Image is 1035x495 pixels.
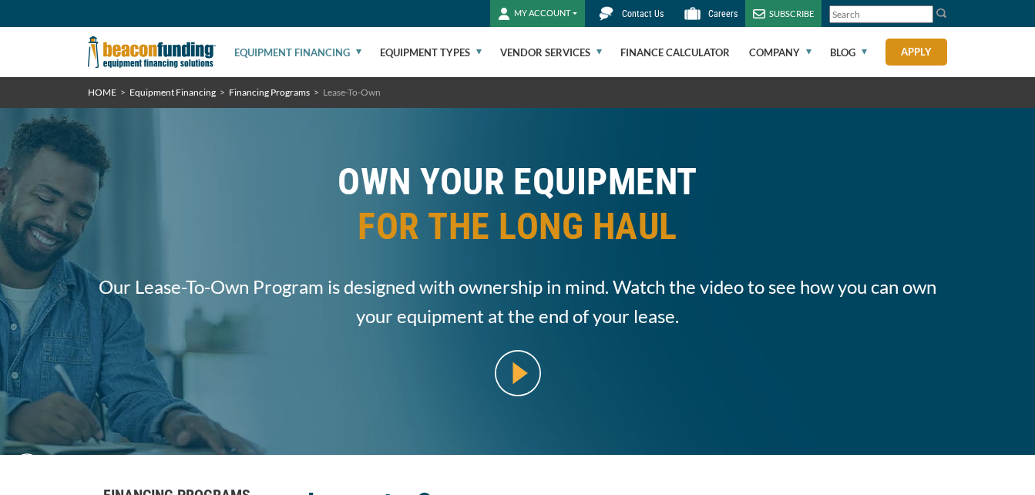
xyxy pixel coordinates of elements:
[495,350,541,396] img: video modal pop-up play button
[829,5,933,23] input: Search
[234,28,361,77] a: Equipment Financing
[622,8,664,19] span: Contact Us
[129,86,216,98] a: Equipment Financing
[380,28,482,77] a: Equipment Types
[88,86,116,98] a: HOME
[88,160,948,261] h1: OWN YOUR EQUIPMENT
[323,86,381,98] span: Lease-To-Own
[88,204,948,249] span: FOR THE LONG HAUL
[88,272,948,331] span: Our Lease-To-Own Program is designed with ownership in mind. Watch the video to see how you can o...
[936,7,948,19] img: Search
[830,28,867,77] a: Blog
[749,28,812,77] a: Company
[500,28,602,77] a: Vendor Services
[917,8,929,21] a: Clear search text
[885,39,947,66] a: Apply
[88,27,216,77] img: Beacon Funding Corporation logo
[708,8,738,19] span: Careers
[620,28,730,77] a: Finance Calculator
[229,86,310,98] a: Financing Programs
